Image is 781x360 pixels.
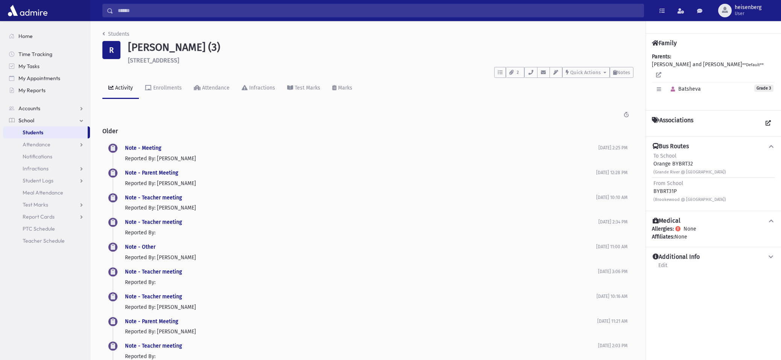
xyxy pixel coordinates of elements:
a: Infractions [236,78,281,99]
a: Enrollments [139,78,188,99]
span: Grade 3 [754,85,773,92]
span: [DATE] 12:28 PM [596,170,627,175]
a: Notifications [3,150,90,163]
h4: Associations [652,117,693,130]
span: School [18,117,34,124]
a: View all Associations [761,117,775,130]
span: [DATE] 11:21 AM [597,319,627,324]
h6: [STREET_ADDRESS] [128,57,633,64]
span: [DATE] 2:25 PM [598,145,627,150]
span: Notifications [23,153,52,160]
a: Note - Teacher meeting [125,293,182,300]
span: User [735,11,761,17]
span: Accounts [18,105,40,112]
button: Medical [652,217,775,225]
div: BYBRT31P [653,179,726,203]
span: My Tasks [18,63,40,70]
small: (Grande River @ [GEOGRAPHIC_DATA]) [653,170,726,175]
div: Marks [336,85,352,91]
a: Time Tracking [3,48,90,60]
h4: Family [652,39,677,47]
a: Test Marks [281,78,326,99]
a: Teacher Schedule [3,235,90,247]
a: Note - Parent Meeting [125,318,178,325]
a: PTC Schedule [3,223,90,235]
div: Test Marks [293,85,320,91]
a: Student Logs [3,175,90,187]
p: Reported By: [125,278,598,286]
span: Notes [617,70,630,75]
button: Notes [610,67,633,78]
img: AdmirePro [6,3,49,18]
p: Reported By: [PERSON_NAME] [125,155,598,163]
a: Edit [658,261,668,275]
a: Accounts [3,102,90,114]
h1: [PERSON_NAME] (3) [128,41,633,54]
button: Bus Routes [652,143,775,150]
a: Meal Attendance [3,187,90,199]
div: Orange BYBRT32 [653,152,726,176]
p: Reported By: [PERSON_NAME] [125,328,597,336]
div: Activity [114,85,133,91]
span: [DATE] 2:03 PM [598,343,627,348]
h2: Older [102,122,633,141]
p: Reported By: [PERSON_NAME] [125,254,596,261]
div: Attendance [201,85,230,91]
a: Note - Teacher meeting [125,343,182,349]
p: Reported By: [PERSON_NAME] [125,303,597,311]
div: [PERSON_NAME] and [PERSON_NAME] [652,53,775,104]
h4: Bus Routes [653,143,689,150]
h4: Medical [653,217,681,225]
div: Infractions [248,85,275,91]
span: Test Marks [23,201,48,208]
p: Reported By: [PERSON_NAME] [125,179,596,187]
span: Attendance [23,141,50,148]
div: R [102,41,120,59]
h4: Additional Info [653,253,700,261]
a: School [3,114,90,126]
div: None [652,233,775,241]
span: Home [18,33,33,39]
button: Additional Info [652,253,775,261]
input: Search [113,4,644,17]
small: (Brookewood @ [GEOGRAPHIC_DATA]) [653,197,726,202]
span: Teacher Schedule [23,237,65,244]
span: [DATE] 10:16 AM [597,294,627,299]
span: heisenberg [735,5,761,11]
a: Attendance [188,78,236,99]
span: Time Tracking [18,51,52,58]
button: Quick Actions [562,67,610,78]
span: To School [653,153,676,159]
a: Test Marks [3,199,90,211]
span: [DATE] 3:06 PM [598,269,627,274]
a: Note - Parent Meeting [125,170,178,176]
a: Note - Meeting [125,145,161,151]
b: Affiliates: [652,234,674,240]
a: Infractions [3,163,90,175]
span: Infractions [23,165,49,172]
a: Activity [102,78,139,99]
div: Enrollments [152,85,182,91]
a: Report Cards [3,211,90,223]
span: Meal Attendance [23,189,63,196]
span: 2 [515,69,521,76]
a: Home [3,30,90,42]
b: Allergies: [652,226,674,232]
a: My Tasks [3,60,90,72]
span: My Reports [18,87,46,94]
a: Students [3,126,88,138]
a: Note - Other [125,244,155,250]
span: My Appointments [18,75,60,82]
span: Quick Actions [570,70,601,75]
button: 2 [506,67,524,78]
a: Note - Teacher meeting [125,269,182,275]
span: [DATE] 10:10 AM [596,195,627,200]
b: Parents: [652,53,671,60]
span: [DATE] 11:00 AM [596,244,627,249]
p: Reported By: [125,229,598,237]
a: My Reports [3,84,90,96]
a: Students [102,31,129,37]
a: My Appointments [3,72,90,84]
span: Batsheva [667,86,701,92]
a: Marks [326,78,358,99]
